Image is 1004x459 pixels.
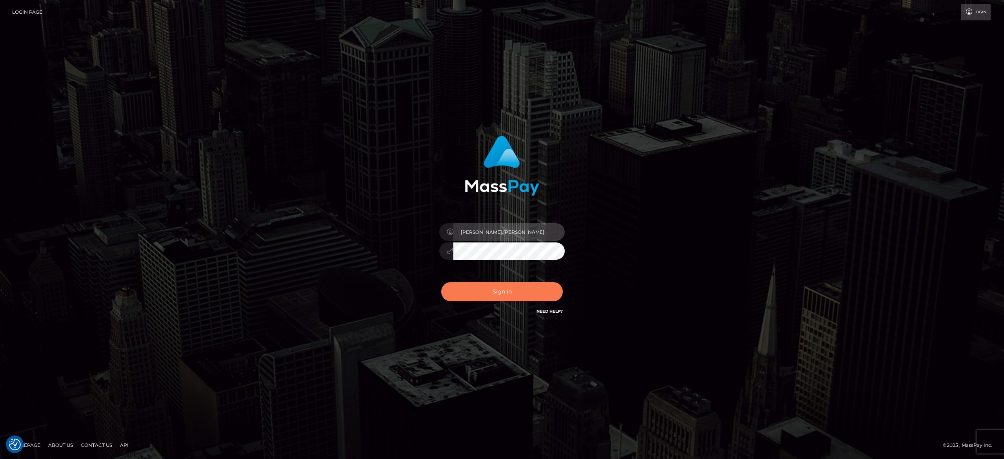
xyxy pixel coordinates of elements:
div: © 2025 , MassPay Inc. [943,441,998,450]
button: Consent Preferences [9,439,21,450]
a: Contact Us [78,439,115,451]
a: Homepage [9,439,44,451]
a: API [117,439,132,451]
button: Sign in [441,282,563,301]
a: Need Help? [537,309,563,314]
input: Username... [453,223,565,241]
img: Revisit consent button [9,439,21,450]
img: MassPay Login [465,136,539,196]
a: About Us [45,439,76,451]
a: Login Page [12,4,42,20]
a: Login [961,4,991,20]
